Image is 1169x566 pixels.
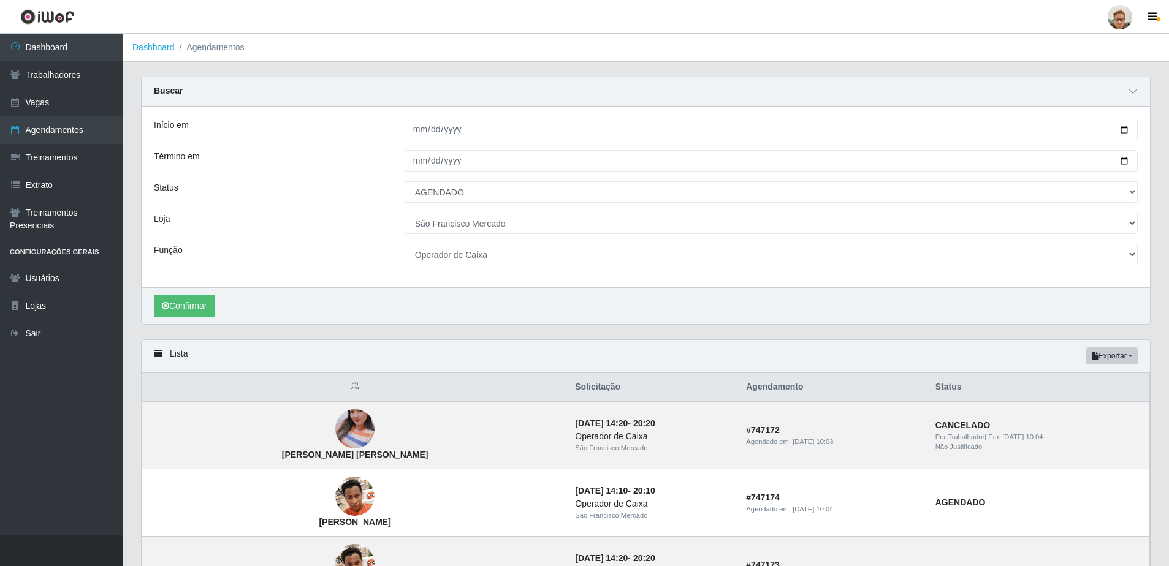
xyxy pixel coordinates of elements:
input: 00/00/0000 [405,119,1138,140]
div: Agendado em: [746,504,920,515]
label: Loja [154,213,170,225]
th: Status [928,373,1150,402]
a: Dashboard [132,42,175,52]
div: | Em: [935,432,1142,442]
time: 20:20 [633,553,655,563]
li: Agendamentos [175,41,245,54]
strong: - [575,553,655,563]
img: Alessandro Paulo da Silva [335,470,375,523]
strong: CANCELADO [935,420,990,430]
strong: - [575,486,655,496]
label: Status [154,181,178,194]
span: Por: Trabalhador [935,433,984,440]
label: Início em [154,119,189,132]
th: Solicitação [568,373,739,402]
time: [DATE] 14:20 [575,553,628,563]
div: Lista [142,340,1150,372]
strong: - [575,418,655,428]
button: Confirmar [154,295,215,317]
strong: AGENDADO [935,497,986,507]
div: Operador de Caixa [575,497,731,510]
input: 00/00/0000 [405,150,1138,172]
time: [DATE] 10:03 [793,438,833,445]
time: [DATE] 10:04 [1002,433,1043,440]
label: Função [154,244,183,257]
img: Maria Cecília Gomes Cordeiro [335,394,375,464]
div: São Francisco Mercado [575,443,731,453]
time: [DATE] 14:10 [575,486,628,496]
time: [DATE] 14:20 [575,418,628,428]
nav: breadcrumb [123,34,1169,62]
label: Término em [154,150,200,163]
div: Operador de Caixa [575,430,731,443]
strong: [PERSON_NAME] [319,517,390,527]
time: [DATE] 10:04 [793,505,833,513]
strong: # 747174 [746,492,780,502]
div: Agendado em: [746,437,920,447]
time: 20:10 [633,486,655,496]
th: Agendamento [739,373,927,402]
div: Não Justificado [935,442,1142,452]
div: São Francisco Mercado [575,510,731,521]
strong: Buscar [154,86,183,96]
strong: # 747172 [746,425,780,435]
time: 20:20 [633,418,655,428]
button: Exportar [1086,347,1138,364]
img: CoreUI Logo [20,9,75,25]
strong: [PERSON_NAME] [PERSON_NAME] [282,450,428,459]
